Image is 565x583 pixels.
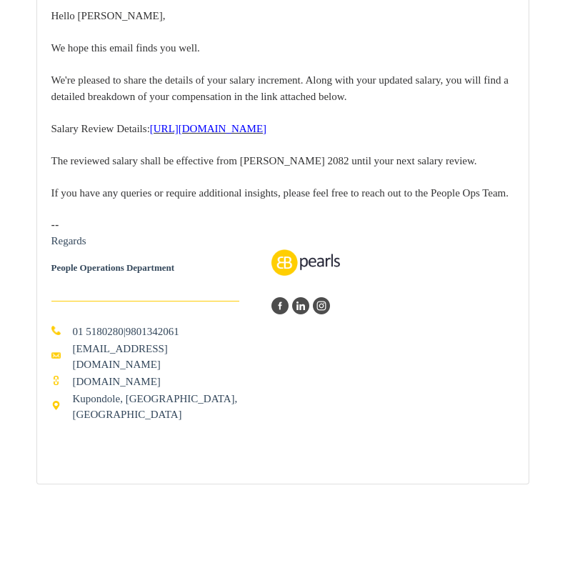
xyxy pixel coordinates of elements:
span: -- [51,219,59,231]
a: 01 5180280 [73,326,124,337]
img: emailAddress [51,351,61,360]
font: Hello [PERSON_NAME], We hope this email finds you well. We're pleased to share the details of you... [51,10,509,199]
font: Regards [51,235,86,246]
span: People Operations [51,262,124,273]
a: [DOMAIN_NAME] [73,375,161,388]
font: [EMAIL_ADDRESS][DOMAIN_NAME] [73,343,168,371]
img: mobilePhone [51,326,61,335]
font: Kupondole, [GEOGRAPHIC_DATA], [GEOGRAPHIC_DATA] [73,393,238,421]
img: instagram [313,297,330,314]
span: Department [126,262,174,273]
img: linkedin [292,297,309,314]
img: address [51,401,61,410]
font: [URL][DOMAIN_NAME] [150,123,266,134]
a: [EMAIL_ADDRESS][DOMAIN_NAME] [73,342,168,372]
img: website [51,376,61,385]
img: facebook [271,297,289,314]
img: AIorK4wnSnC7TRobrWSOqMEb_E6ZXopUW4wJvA63GY-Rz6hiWa6cv4yXHxX9uGbEg1X-2GBFEZcpZGjRBD3G [271,249,340,276]
a: 9801342061 [126,326,179,337]
iframe: Chat Widget [494,514,565,583]
font: | [73,326,179,337]
font: [DOMAIN_NAME] [73,376,161,387]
